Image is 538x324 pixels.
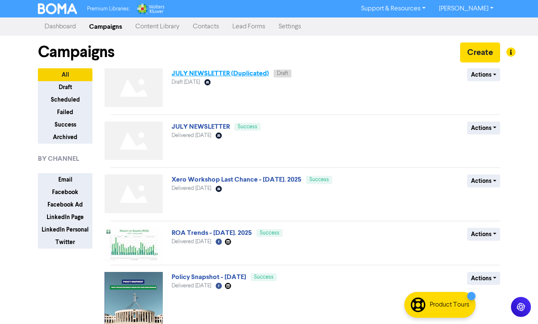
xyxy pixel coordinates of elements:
a: Content Library [129,18,186,35]
span: Draft [277,71,288,76]
img: image_1748506539696.jpg [105,228,163,261]
button: Archived [38,131,92,144]
a: Xero Workshop Last Chance - [DATE]. 2025 [172,175,301,184]
a: Policy Snapshot - [DATE] [172,273,246,281]
a: JULY NEWSLETTER (Duplicated) [172,69,269,77]
span: Premium Libraries: [87,6,130,12]
button: Failed [38,106,92,119]
button: Scheduled [38,93,92,106]
button: Facebook [38,186,92,199]
button: Create [460,42,500,62]
button: Draft [38,81,92,94]
span: Success [254,274,274,280]
button: LinkedIn Personal [38,223,92,236]
button: Actions [467,228,500,241]
span: BY CHANNEL [38,154,79,164]
img: Not found [105,122,163,160]
a: Contacts [186,18,226,35]
a: Support & Resources [354,2,432,15]
a: Dashboard [38,18,82,35]
button: Actions [467,122,500,135]
a: Campaigns [82,18,129,35]
img: BOMA Logo [38,3,77,14]
img: Wolters Kluwer [136,3,164,14]
span: Delivered [DATE] [172,283,211,289]
span: Success [309,177,329,182]
button: Facebook Ad [38,198,92,211]
img: Not found [105,174,163,213]
button: Actions [467,174,500,187]
span: Success [238,124,257,130]
iframe: Chat Widget [431,234,538,324]
button: Actions [467,68,500,81]
button: All [38,68,92,81]
span: Draft [DATE] [172,80,200,85]
a: Lead Forms [226,18,272,35]
a: Settings [272,18,308,35]
span: Success [260,230,279,236]
a: ROA Trends - [DATE]. 2025 [172,229,252,237]
h1: Campaigns [38,42,115,62]
button: Success [38,118,92,131]
button: Email [38,173,92,186]
span: Delivered [DATE] [172,239,211,244]
button: Twitter [38,236,92,249]
span: Delivered [DATE] [172,186,211,191]
a: [PERSON_NAME] [432,2,500,15]
img: Not found [105,68,163,107]
a: JULY NEWSLETTER [172,122,230,131]
span: Delivered [DATE] [172,133,211,138]
button: LinkedIn Page [38,211,92,224]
